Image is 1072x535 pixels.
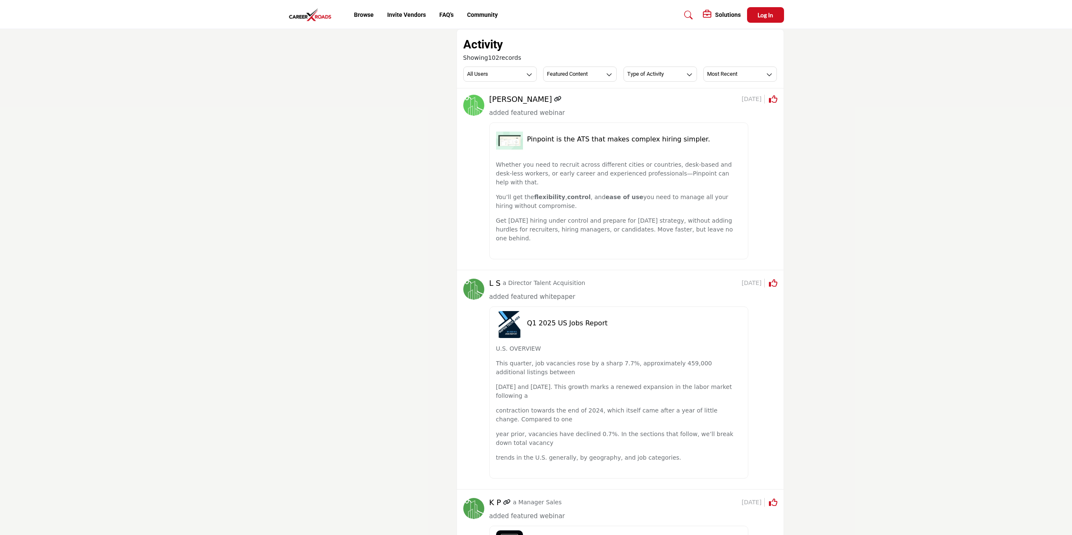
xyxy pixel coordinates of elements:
button: All Users [463,67,537,82]
h5: Solutions [715,11,741,19]
a: Browse [354,11,374,18]
span: added featured webinar [489,109,565,117]
a: Search [676,8,698,22]
span: 102 [488,54,499,61]
p: This quarter, job vacancies rose by a sharp 7.7%, approximately 459,000 additional listings between [496,359,742,377]
img: avtar-image [463,279,484,300]
button: Log In [747,7,784,23]
h5: Q1 2025 US Jobs Report [527,319,742,327]
span: added featured whitepaper [489,293,576,301]
h2: Activity [463,36,503,53]
p: year prior, vacancies have declined 0.7%. In the sections that follow, we’ll break down total vac... [496,430,742,447]
i: Click to Rate this activity [769,95,777,104]
strong: flexibility [534,194,565,200]
img: avtar-image [463,95,484,116]
span: [DATE] [742,498,764,507]
h3: Featured Content [547,70,588,78]
img: q1-2025-us-jobs-report image [496,311,523,338]
strong: control [567,194,591,200]
p: a Director Talent Acquisition [503,279,586,287]
img: pinpoint-is-the-ats-that-makes-complex-hiring-simpler image [496,127,523,154]
span: Log In [758,11,773,19]
a: Community [467,11,498,18]
p: trends in the U.S. generally, by geography, and job categories. [496,453,742,462]
h5: L S [489,279,501,288]
a: q1-2025-us-jobs-report image Q1 2025 US Jobs Report U.S. OVERVIEWThis quarter, job vacancies rose... [489,302,777,483]
span: Showing records [463,53,521,62]
img: avtar-image [463,498,484,519]
button: Type of Activity [623,67,697,82]
button: Most Recent [703,67,777,82]
h3: All Users [467,70,488,78]
h3: Most Recent [707,70,737,78]
a: Link of redirect to contact profile URL [503,498,511,507]
span: [DATE] [742,95,764,104]
p: Whether you need to recruit across different cities or countries, desk-based and desk-less worker... [496,160,742,187]
p: [DATE] and [DATE]. This growth marks a renewed expansion in the labor market following a [496,383,742,400]
i: Click to Rate this activity [769,498,777,507]
h5: [PERSON_NAME] [489,95,552,104]
p: You’ll get the , , and you need to manage all your hiring without compromise. [496,193,742,210]
a: Invite Vendors [387,11,426,18]
div: Solutions [703,10,741,20]
p: contraction towards the end of 2024, which itself came after a year of little change. Compared to... [496,406,742,424]
h5: Pinpoint is the ATS that makes complex hiring simpler. [527,135,742,143]
img: Site Logo [288,8,336,22]
p: Get [DATE] hiring under control and prepare for [DATE] strategy, without adding hurdles for recru... [496,216,742,243]
p: a Manager Sales [513,498,562,507]
span: added featured webinar [489,512,565,520]
h3: Type of Activity [627,70,664,78]
span: [DATE] [742,279,764,287]
h5: K P [489,498,501,507]
a: Link of redirect to contact profile URL [554,95,562,104]
p: U.S. OVERVIEW [496,344,742,353]
a: pinpoint-is-the-ats-that-makes-complex-hiring-simpler image Pinpoint is the ATS that makes comple... [489,118,777,264]
button: Featured Content [543,67,617,82]
strong: ease of use [605,194,643,200]
i: Click to Rate this activity [769,279,777,287]
a: FAQ's [439,11,454,18]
